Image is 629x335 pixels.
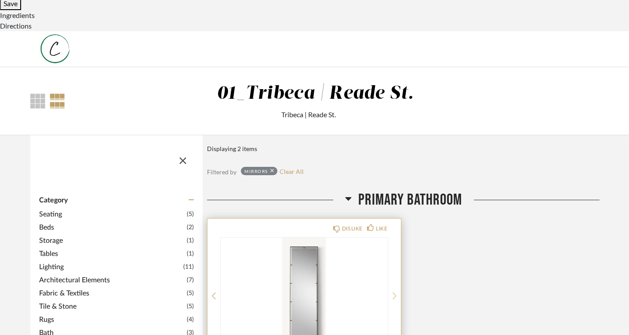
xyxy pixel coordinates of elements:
span: Category [39,196,68,205]
button: Close [174,150,192,168]
img: 4ce30891-4e21-46e1-af32-3cb64ff94ae6.jpg [30,31,80,66]
div: Mirrors [244,168,268,174]
span: Lighting [39,262,181,272]
span: Primary Bathroom [358,191,462,209]
span: (2) [187,223,194,232]
div: Filtered by [207,167,236,177]
span: (11) [183,262,194,272]
span: (1) [187,249,194,259]
span: Rugs [39,314,185,325]
div: Tribeca | Reade St. [127,109,490,120]
div: 01_Tribeca | Reade St. [216,84,414,103]
span: Storage [39,235,185,246]
div: LIKE [376,224,387,233]
span: Seating [39,209,185,220]
div: Displaying 2 items [207,144,595,154]
span: (4) [187,315,194,324]
span: Architectural Elements [39,275,185,285]
span: Tile & Stone [39,301,185,312]
span: Tables [39,249,185,259]
span: (5) [187,302,194,311]
div: DISLIKE [342,224,363,233]
span: (1) [187,236,194,245]
a: Clear All [280,168,304,175]
span: Fabric & Textiles [39,288,185,299]
span: (5) [187,288,194,298]
span: (7) [187,275,194,285]
span: (5) [187,209,194,219]
span: Beds [39,222,185,233]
